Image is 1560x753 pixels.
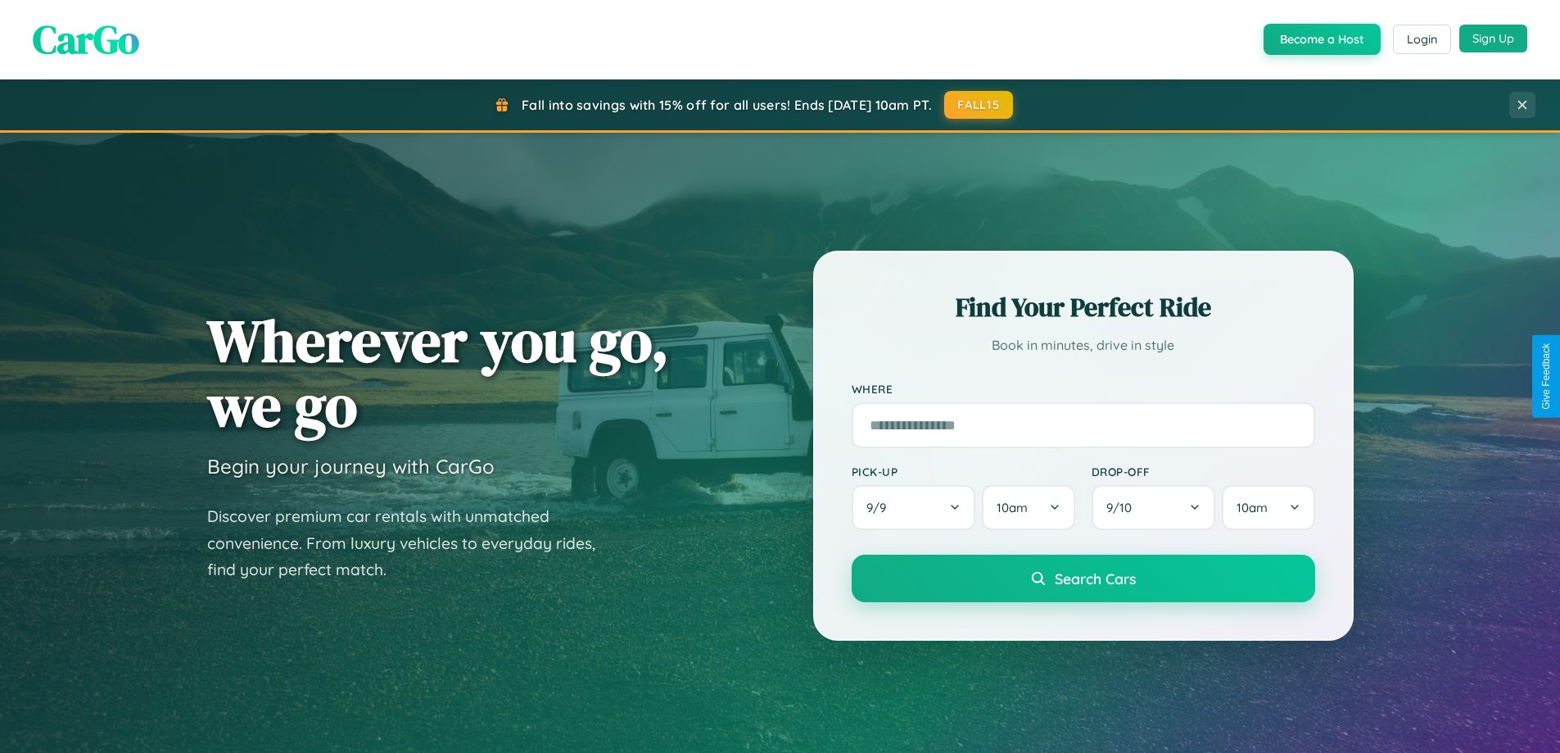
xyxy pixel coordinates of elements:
span: Search Cars [1055,569,1136,587]
label: Drop-off [1092,465,1315,479]
span: 9 / 9 [866,500,894,515]
span: 10am [1237,500,1268,515]
button: Login [1393,25,1451,54]
span: CarGo [33,12,139,66]
h1: Wherever you go, we go [207,308,669,438]
button: 10am [1222,485,1314,530]
button: Search Cars [852,555,1315,602]
h2: Find Your Perfect Ride [852,289,1315,325]
span: Fall into savings with 15% off for all users! Ends [DATE] 10am PT. [522,97,932,113]
button: 9/9 [852,485,976,530]
button: Become a Host [1264,24,1381,55]
p: Discover premium car rentals with unmatched convenience. From luxury vehicles to everyday rides, ... [207,503,617,583]
span: 9 / 10 [1106,500,1140,515]
p: Book in minutes, drive in style [852,333,1315,357]
button: 9/10 [1092,485,1216,530]
button: 10am [982,485,1074,530]
label: Where [852,382,1315,396]
button: Sign Up [1459,25,1527,52]
label: Pick-up [852,465,1075,479]
button: FALL15 [944,91,1013,119]
div: Give Feedback [1540,343,1552,410]
h3: Begin your journey with CarGo [207,454,495,479]
span: 10am [997,500,1028,515]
